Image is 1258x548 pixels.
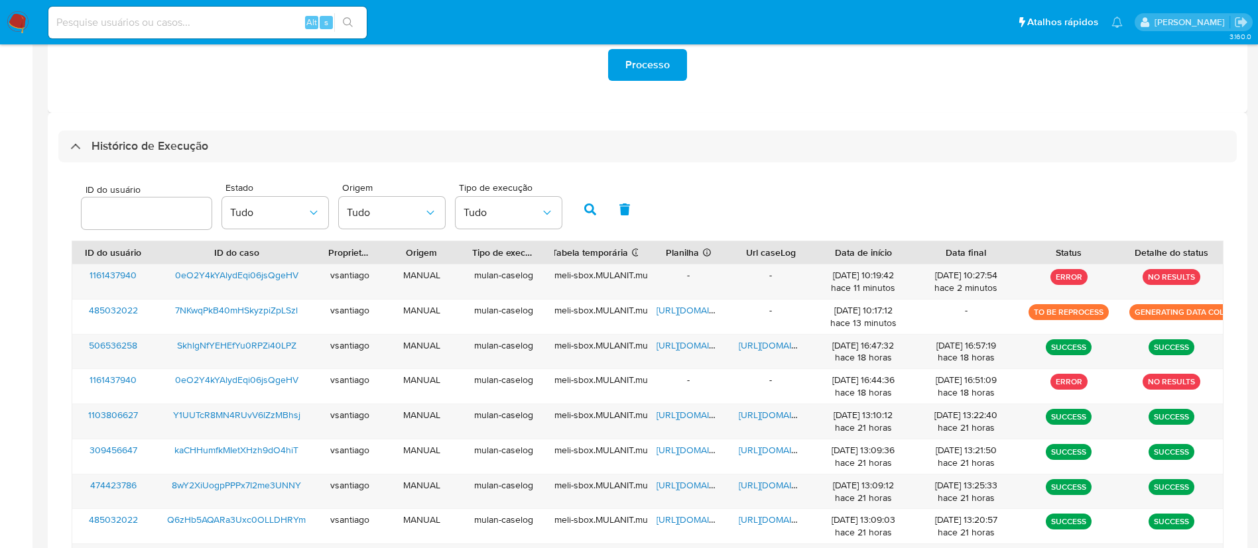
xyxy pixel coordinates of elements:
[1229,31,1251,42] span: 3.160.0
[1111,17,1123,28] a: Notificações
[324,16,328,28] span: s
[1155,16,1229,28] p: vinicius.santiago@mercadolivre.com
[334,13,361,32] button: search-icon
[48,14,367,31] input: Pesquise usuários ou casos...
[306,16,317,28] span: Alt
[1234,15,1248,29] a: Sair
[1027,15,1098,29] span: Atalhos rápidos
